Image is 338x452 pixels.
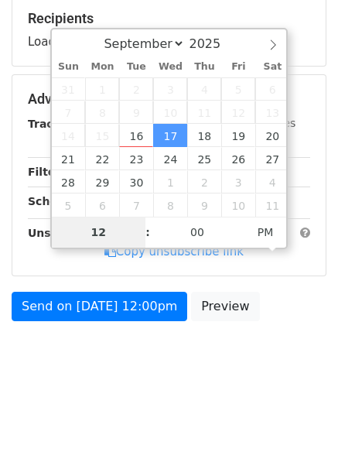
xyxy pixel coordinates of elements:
[52,193,86,217] span: October 5, 2025
[153,101,187,124] span: September 10, 2025
[187,193,221,217] span: October 9, 2025
[119,101,153,124] span: September 9, 2025
[153,62,187,72] span: Wed
[85,62,119,72] span: Mon
[187,77,221,101] span: September 4, 2025
[255,193,289,217] span: October 11, 2025
[221,147,255,170] span: September 26, 2025
[255,101,289,124] span: September 13, 2025
[187,170,221,193] span: October 2, 2025
[119,170,153,193] span: September 30, 2025
[28,166,67,178] strong: Filters
[221,193,255,217] span: October 10, 2025
[185,36,241,51] input: Year
[221,170,255,193] span: October 3, 2025
[255,124,289,147] span: September 20, 2025
[52,77,86,101] span: August 31, 2025
[119,147,153,170] span: September 23, 2025
[221,124,255,147] span: September 19, 2025
[191,292,259,321] a: Preview
[255,77,289,101] span: September 6, 2025
[153,77,187,101] span: September 3, 2025
[119,62,153,72] span: Tue
[153,193,187,217] span: October 8, 2025
[85,124,119,147] span: September 15, 2025
[28,227,104,239] strong: Unsubscribe
[28,91,310,108] h5: Advanced
[221,101,255,124] span: September 12, 2025
[187,62,221,72] span: Thu
[244,217,287,248] span: Click to toggle
[28,10,310,50] div: Loading...
[85,77,119,101] span: September 1, 2025
[52,124,86,147] span: September 14, 2025
[52,147,86,170] span: September 21, 2025
[119,124,153,147] span: September 16, 2025
[119,193,153,217] span: October 7, 2025
[28,118,80,130] strong: Tracking
[153,124,187,147] span: September 17, 2025
[85,170,119,193] span: September 29, 2025
[52,101,86,124] span: September 7, 2025
[85,193,119,217] span: October 6, 2025
[153,147,187,170] span: September 24, 2025
[187,101,221,124] span: September 11, 2025
[153,170,187,193] span: October 1, 2025
[104,245,244,259] a: Copy unsubscribe link
[28,10,310,27] h5: Recipients
[150,217,244,248] input: Minute
[187,147,221,170] span: September 25, 2025
[12,292,187,321] a: Send on [DATE] 12:00pm
[221,62,255,72] span: Fri
[52,217,146,248] input: Hour
[255,147,289,170] span: September 27, 2025
[85,101,119,124] span: September 8, 2025
[187,124,221,147] span: September 18, 2025
[52,170,86,193] span: September 28, 2025
[52,62,86,72] span: Sun
[261,378,338,452] iframe: Chat Widget
[145,217,150,248] span: :
[255,170,289,193] span: October 4, 2025
[221,77,255,101] span: September 5, 2025
[119,77,153,101] span: September 2, 2025
[85,147,119,170] span: September 22, 2025
[255,62,289,72] span: Sat
[28,195,84,207] strong: Schedule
